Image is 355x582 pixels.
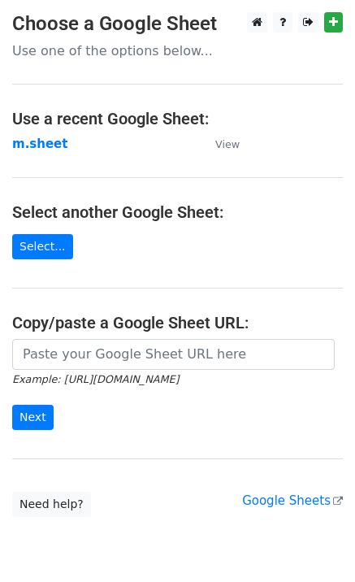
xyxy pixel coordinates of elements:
[242,493,343,508] a: Google Sheets
[199,137,240,151] a: View
[12,405,54,430] input: Next
[12,202,343,222] h4: Select another Google Sheet:
[12,373,179,385] small: Example: [URL][DOMAIN_NAME]
[12,12,343,36] h3: Choose a Google Sheet
[12,313,343,332] h4: Copy/paste a Google Sheet URL:
[215,138,240,150] small: View
[12,42,343,59] p: Use one of the options below...
[12,339,335,370] input: Paste your Google Sheet URL here
[12,234,73,259] a: Select...
[12,109,343,128] h4: Use a recent Google Sheet:
[12,492,91,517] a: Need help?
[12,137,67,151] a: m.sheet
